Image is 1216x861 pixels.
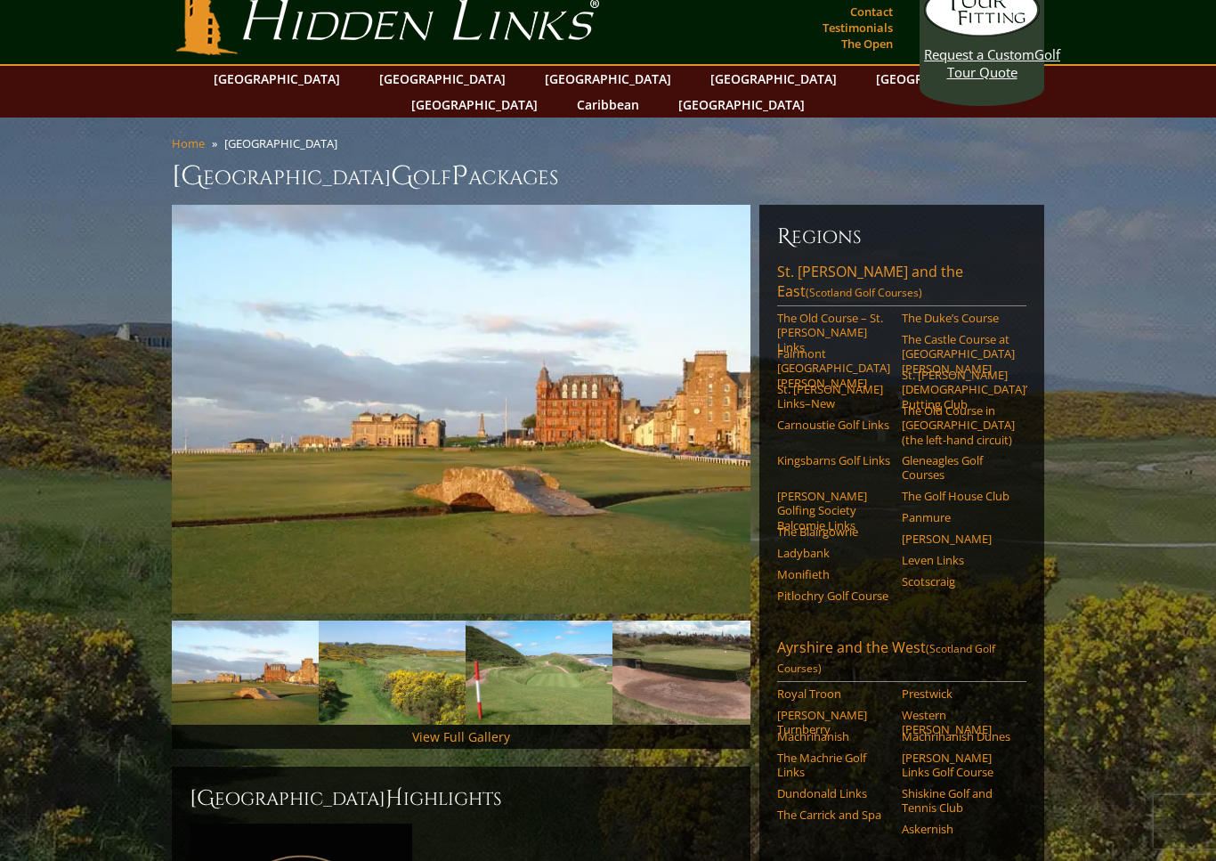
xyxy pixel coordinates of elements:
h1: [GEOGRAPHIC_DATA] olf ackages [172,158,1044,194]
a: Scotscraig [902,574,1015,589]
a: Machrihanish [777,729,890,743]
a: Ayrshire and the West(Scotland Golf Courses) [777,638,1026,682]
a: Shiskine Golf and Tennis Club [902,786,1015,816]
a: Royal Troon [777,686,890,701]
h2: [GEOGRAPHIC_DATA] ighlights [190,784,733,813]
a: The Castle Course at [GEOGRAPHIC_DATA][PERSON_NAME] [902,332,1015,376]
a: Testimonials [818,15,897,40]
a: The Blairgowrie [777,524,890,539]
h6: Regions [777,223,1026,251]
a: Ladybank [777,546,890,560]
a: Caribbean [568,92,648,118]
a: [GEOGRAPHIC_DATA] [205,66,349,92]
span: G [391,158,413,194]
span: P [451,158,468,194]
a: View Full Gallery [412,728,510,745]
a: [GEOGRAPHIC_DATA] [536,66,680,92]
a: [GEOGRAPHIC_DATA] [370,66,515,92]
a: The Old Course – St. [PERSON_NAME] Links [777,311,890,354]
a: The Carrick and Spa [777,808,890,822]
a: [GEOGRAPHIC_DATA] [402,92,547,118]
a: [GEOGRAPHIC_DATA] [669,92,814,118]
a: Leven Links [902,553,1015,567]
a: [PERSON_NAME] Turnberry [777,708,890,737]
a: [PERSON_NAME] Golfing Society Balcomie Links [777,489,890,532]
a: Monifieth [777,567,890,581]
a: The Golf House Club [902,489,1015,503]
a: The Duke’s Course [902,311,1015,325]
a: The Machrie Golf Links [777,751,890,780]
a: Gleneagles Golf Courses [902,453,1015,483]
a: Prestwick [902,686,1015,701]
a: The Old Course in [GEOGRAPHIC_DATA] (the left-hand circuit) [902,403,1015,447]
a: Askernish [902,822,1015,836]
a: St. [PERSON_NAME] [DEMOGRAPHIC_DATA]’ Putting Club [902,368,1015,411]
a: Pitlochry Golf Course [777,589,890,603]
a: The Open [837,31,897,56]
a: Panmure [902,510,1015,524]
span: H [385,784,403,813]
a: [GEOGRAPHIC_DATA] [701,66,846,92]
a: [PERSON_NAME] Links Golf Course [902,751,1015,780]
a: Western [PERSON_NAME] [902,708,1015,737]
a: Fairmont [GEOGRAPHIC_DATA][PERSON_NAME] [777,346,890,390]
span: Request a Custom [924,45,1034,63]
span: (Scotland Golf Courses) [806,285,922,300]
li: [GEOGRAPHIC_DATA] [224,135,345,151]
a: Home [172,135,205,151]
a: [GEOGRAPHIC_DATA] [867,66,1011,92]
a: St. [PERSON_NAME] and the East(Scotland Golf Courses) [777,262,1026,306]
a: [PERSON_NAME] [902,532,1015,546]
a: Machrihanish Dunes [902,729,1015,743]
a: Kingsbarns Golf Links [777,453,890,467]
a: Dundonald Links [777,786,890,800]
a: St. [PERSON_NAME] Links–New [777,382,890,411]
a: Carnoustie Golf Links [777,418,890,432]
